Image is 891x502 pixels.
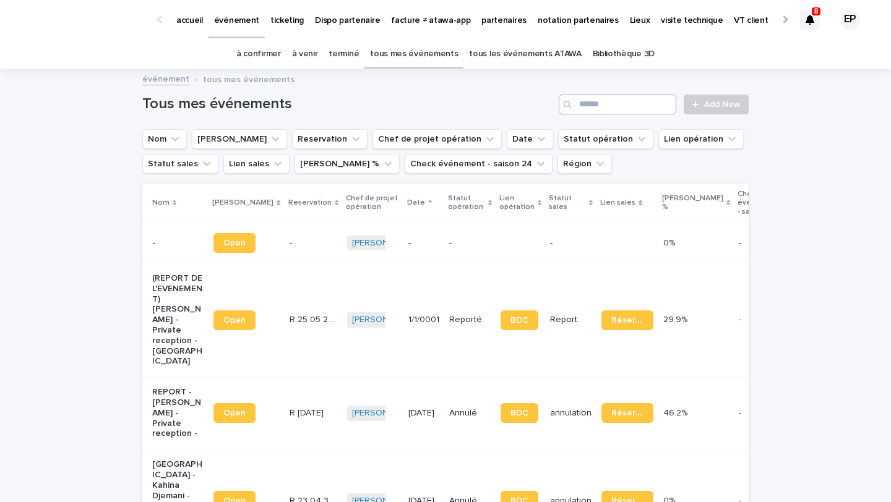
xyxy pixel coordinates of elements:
[370,40,458,69] a: tous mes événements
[501,403,538,423] a: BDC
[658,129,744,149] button: Lien opération
[550,408,592,419] p: annulation
[739,315,785,325] p: -
[704,100,741,109] span: Add New
[142,154,218,174] button: Statut sales
[448,192,485,215] p: Statut opération
[738,187,780,219] p: Check événement - saison 24
[507,129,553,149] button: Date
[142,377,867,449] tr: REPORT - [PERSON_NAME] - Private reception -OpenR [DATE]R [DATE] [PERSON_NAME] [DATE]AnnuléBDCann...
[142,263,867,376] tr: (REPORT DE L'EVENEMENT) [PERSON_NAME] - Private reception - [GEOGRAPHIC_DATA]OpenR 25 05 2666R 25...
[152,273,204,367] p: (REPORT DE L'EVENEMENT) [PERSON_NAME] - Private reception - [GEOGRAPHIC_DATA]
[557,154,612,174] button: Région
[662,192,723,215] p: [PERSON_NAME] %
[405,154,553,174] button: Check événement - saison 24
[223,154,290,174] button: Lien sales
[558,129,653,149] button: Statut opération
[501,310,538,330] a: BDC
[292,40,318,69] a: à venir
[469,40,581,69] a: tous les événements ATAWA
[352,408,420,419] a: [PERSON_NAME]
[213,403,256,423] a: Open
[152,196,170,210] p: Nom
[449,315,491,325] p: Reporté
[142,129,187,149] button: Nom
[510,409,528,417] span: BDC
[25,7,145,32] img: Ls34BcGeRexTGTNfXpUC
[684,95,749,114] a: Add New
[290,236,295,249] p: -
[814,7,819,15] p: 8
[499,192,535,215] p: Lien opération
[739,408,785,419] p: -
[290,312,340,325] p: R 25 05 2666
[739,238,785,249] p: -
[288,196,332,210] p: Reservation
[203,72,295,85] p: tous mes événements
[352,238,420,249] a: [PERSON_NAME]
[449,408,491,419] p: Annulé
[600,196,635,210] p: Lien sales
[292,129,368,149] button: Reservation
[593,40,655,69] a: Bibliothèque 3D
[663,312,690,325] p: 29.9%
[611,409,643,417] span: Réservation
[601,403,653,423] a: Réservation
[152,387,204,439] p: REPORT - [PERSON_NAME] - Private reception -
[510,316,528,325] span: BDC
[549,192,586,215] p: Statut sales
[800,10,820,30] div: 8
[152,238,204,249] p: -
[223,409,246,417] span: Open
[329,40,359,69] a: terminé
[295,154,400,174] button: Marge %
[449,238,491,249] p: -
[611,316,643,325] span: Réservation
[408,408,439,419] p: [DATE]
[601,310,653,330] a: Réservation
[192,129,287,149] button: Lien Stacker
[142,71,189,85] a: événement
[142,223,867,263] tr: -Open-- [PERSON_NAME] ---0%0% ---
[346,192,400,215] p: Chef de projet opération
[550,238,592,249] p: -
[212,196,273,210] p: [PERSON_NAME]
[236,40,281,69] a: à confirmer
[550,315,592,325] p: Report
[223,316,246,325] span: Open
[559,95,676,114] input: Search
[142,95,554,113] h1: Tous mes événements
[663,406,690,419] p: 46.2%
[407,196,425,210] p: Date
[223,239,246,247] span: Open
[663,236,678,249] p: 0%
[213,310,256,330] a: Open
[290,406,326,419] p: R 23 03 1736
[213,233,256,253] a: Open
[408,315,439,325] p: 1/1/0001
[352,315,420,325] a: [PERSON_NAME]
[408,238,439,249] p: -
[372,129,502,149] button: Chef de projet opération
[840,10,860,30] div: EP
